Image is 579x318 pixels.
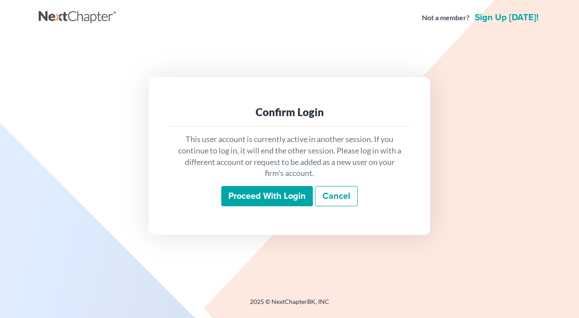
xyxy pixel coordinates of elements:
strong: Not a member? [422,13,469,23]
input: Proceed with login [221,186,313,206]
p: This user account is currently active in another session. If you continue to log in, it will end ... [177,134,402,179]
div: 2025 © NextChapterBK, INC [39,297,540,313]
div: Confirm Login [177,105,402,119]
a: Sign up [DATE]! [473,13,540,22]
a: Cancel [315,186,358,206]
